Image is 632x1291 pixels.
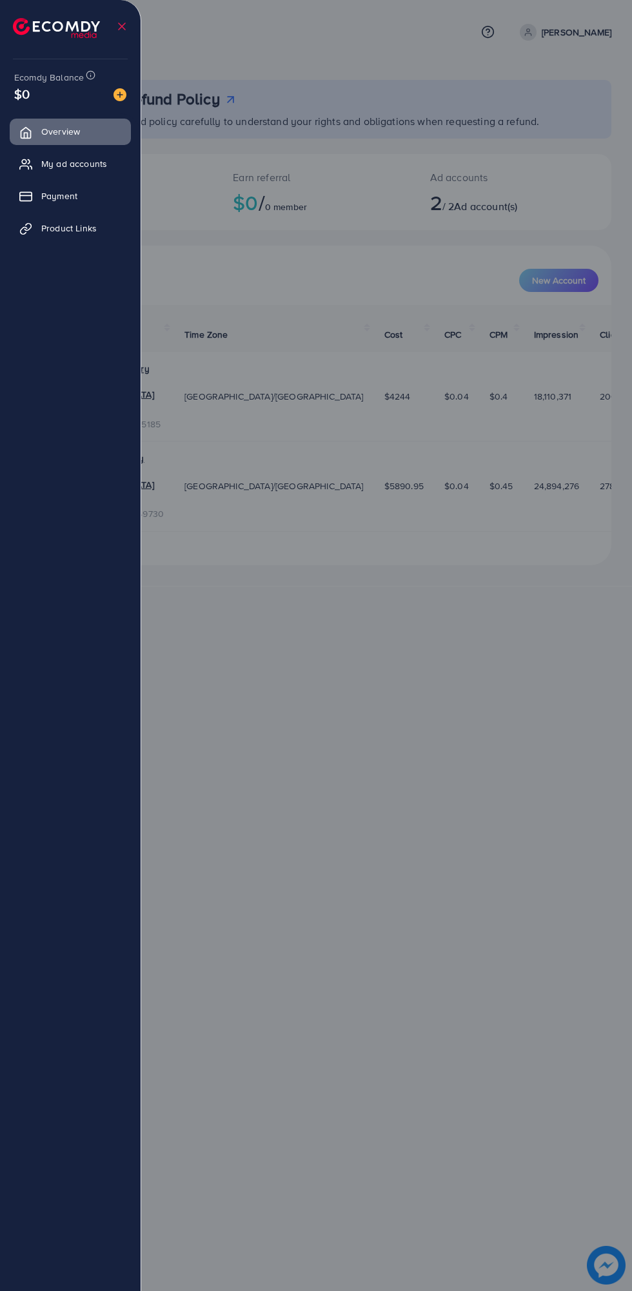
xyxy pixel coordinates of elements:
a: My ad accounts [10,151,131,177]
span: My ad accounts [41,157,107,170]
span: Product Links [41,222,97,235]
span: Ecomdy Balance [14,71,84,84]
span: Payment [41,189,77,202]
a: Product Links [10,215,131,241]
span: $0 [14,84,30,103]
span: Overview [41,125,80,138]
img: logo [13,18,100,38]
img: image [114,88,126,101]
a: Payment [10,183,131,209]
a: Overview [10,119,131,144]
